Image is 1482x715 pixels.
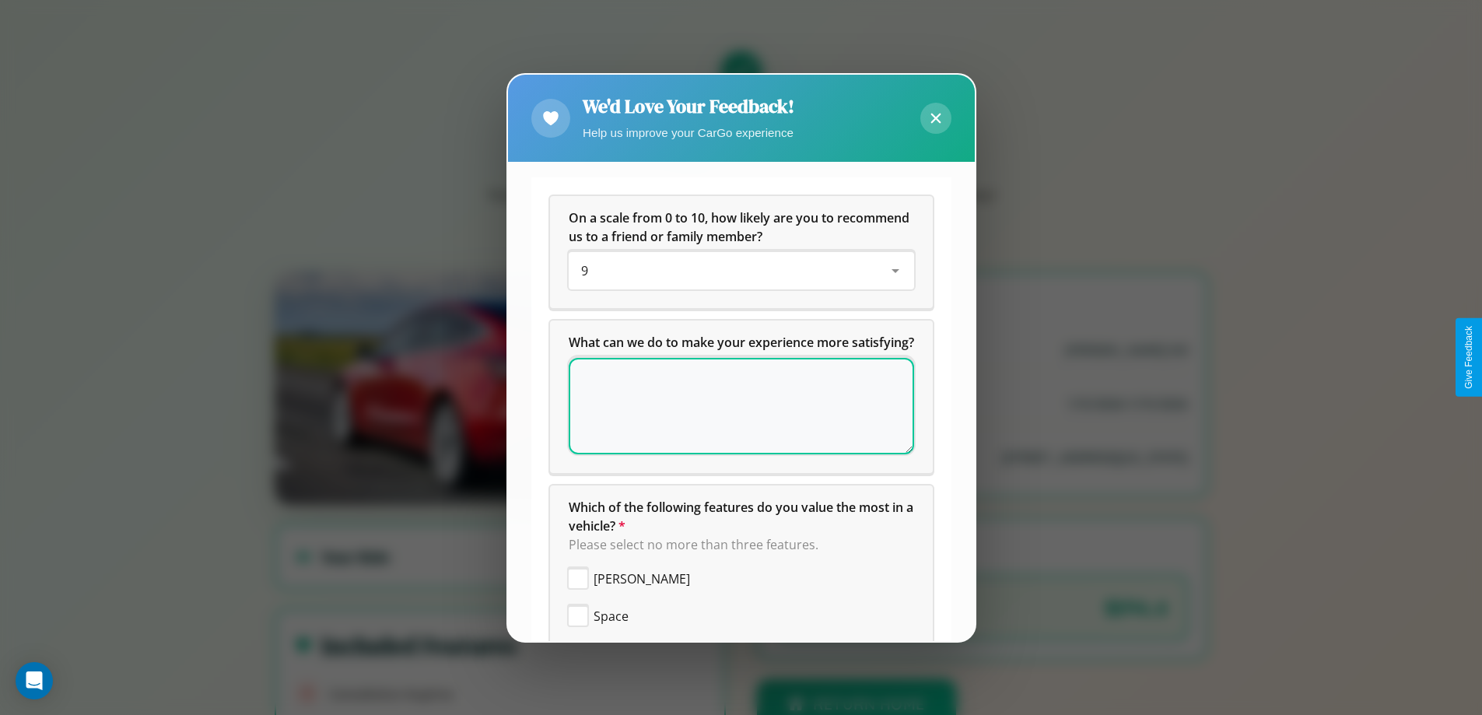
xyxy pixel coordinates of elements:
div: On a scale from 0 to 10, how likely are you to recommend us to a friend or family member? [550,196,933,308]
div: Open Intercom Messenger [16,662,53,699]
span: Space [594,607,629,626]
span: Which of the following features do you value the most in a vehicle? [569,499,916,534]
span: [PERSON_NAME] [594,570,690,588]
div: Give Feedback [1463,326,1474,389]
p: Help us improve your CarGo experience [583,122,794,143]
h2: We'd Love Your Feedback! [583,93,794,119]
span: Please select no more than three features. [569,536,818,553]
span: 9 [581,262,588,279]
h5: On a scale from 0 to 10, how likely are you to recommend us to a friend or family member? [569,209,914,246]
span: On a scale from 0 to 10, how likely are you to recommend us to a friend or family member? [569,209,913,245]
span: What can we do to make your experience more satisfying? [569,334,914,351]
div: On a scale from 0 to 10, how likely are you to recommend us to a friend or family member? [569,252,914,289]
